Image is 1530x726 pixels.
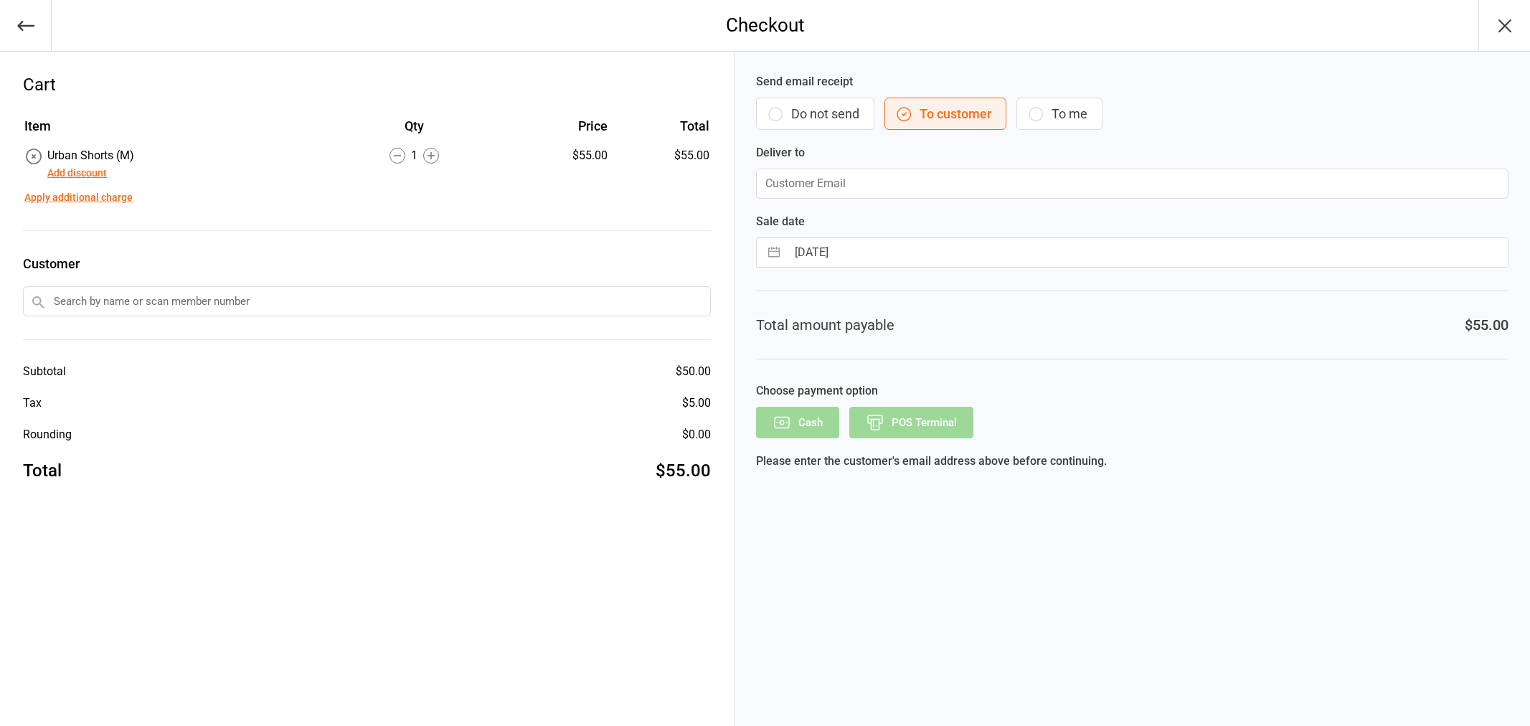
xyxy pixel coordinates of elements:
button: To customer [884,98,1006,130]
label: Deliver to [756,144,1508,161]
div: Rounding [23,426,72,443]
div: 1 [326,147,502,164]
button: To me [1016,98,1102,130]
div: Please enter the customer's email address above before continuing. [756,453,1508,470]
div: $55.00 [1465,314,1508,336]
div: $5.00 [682,395,711,412]
div: $55.00 [504,147,607,164]
label: Customer [23,254,711,273]
label: Choose payment option [756,382,1508,400]
div: Subtotal [23,363,66,380]
label: Sale date [756,213,1508,230]
div: Total amount payable [756,314,894,336]
div: Tax [23,395,42,412]
div: Price [504,116,607,136]
div: $50.00 [676,363,711,380]
th: Total [613,116,709,146]
button: Do not send [756,98,874,130]
input: Search by name or scan member number [23,286,711,316]
div: $55.00 [656,458,711,484]
th: Qty [326,116,502,146]
button: Add discount [47,166,107,181]
span: Urban Shorts (M) [47,148,134,162]
button: Apply additional charge [24,190,133,205]
div: $0.00 [682,426,711,443]
th: Item [24,116,324,146]
div: Total [23,458,62,484]
div: Cart [23,72,711,98]
td: $55.00 [613,147,709,181]
input: Customer Email [756,169,1508,199]
label: Send email receipt [756,73,1508,90]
